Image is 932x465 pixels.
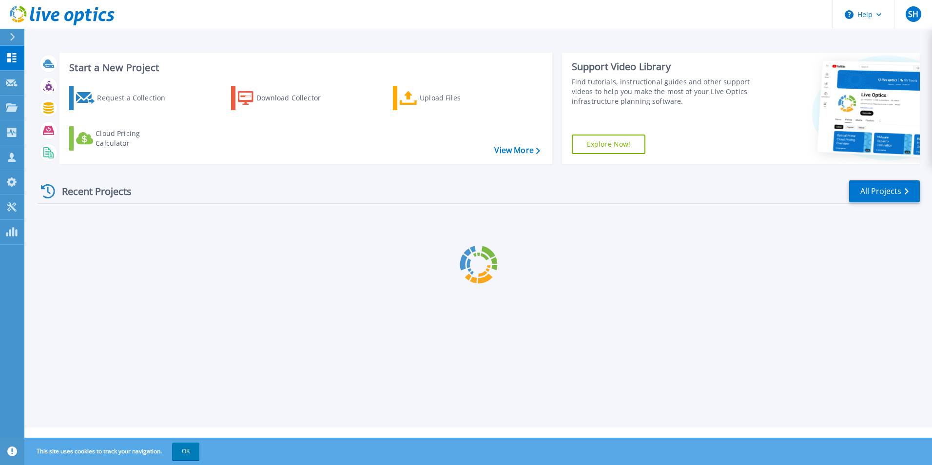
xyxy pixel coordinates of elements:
div: Upload Files [420,88,498,108]
div: Cloud Pricing Calculator [96,129,174,148]
a: All Projects [849,180,920,202]
div: Support Video Library [572,60,754,73]
h3: Start a New Project [69,62,540,73]
a: Upload Files [393,86,502,110]
button: OK [172,443,199,460]
a: Request a Collection [69,86,178,110]
a: View More [494,146,540,155]
a: Explore Now! [572,135,646,154]
span: SH [908,10,918,18]
span: This site uses cookies to track your navigation. [27,443,199,460]
a: Download Collector [231,86,340,110]
a: Cloud Pricing Calculator [69,126,178,151]
div: Download Collector [256,88,334,108]
div: Find tutorials, instructional guides and other support videos to help you make the most of your L... [572,77,754,106]
div: Request a Collection [97,88,175,108]
div: Recent Projects [38,179,145,203]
